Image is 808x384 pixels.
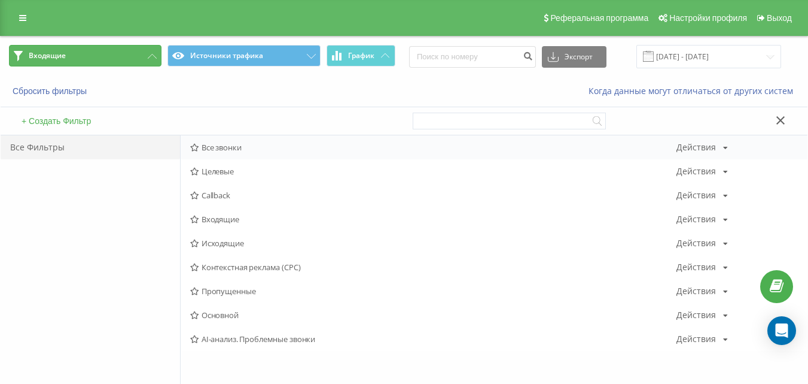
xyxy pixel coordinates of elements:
span: Все звонки [190,143,676,152]
span: Выход [767,13,792,23]
span: Реферальная программа [550,13,648,23]
span: Основной [190,311,676,319]
div: Действия [676,191,716,199]
a: Когда данные могут отличаться от других систем [589,85,799,96]
div: Действия [676,239,716,247]
button: Сбросить фильтры [9,86,93,96]
span: Целевые [190,167,676,176]
div: Действия [676,215,716,223]
span: Входящие [29,51,66,61]
button: + Создать Фильтр [18,116,94,126]
span: Настройки профиля [669,13,747,23]
button: График [327,45,395,66]
span: Контекстная реклама (CPC) [190,263,676,271]
span: Исходящие [190,239,676,247]
div: Все Фильтры [1,135,180,159]
button: Закрыть [772,115,789,128]
span: Входящие [190,215,676,223]
span: Пропущенные [190,287,676,295]
div: Действия [676,311,716,319]
div: Open Intercom Messenger [767,316,796,345]
span: AI-анализ. Проблемные звонки [190,335,676,343]
div: Действия [676,287,716,295]
div: Действия [676,335,716,343]
div: Действия [676,143,716,152]
div: Действия [676,263,716,271]
button: Экспорт [542,46,606,68]
button: Входящие [9,45,161,66]
input: Поиск по номеру [409,46,536,68]
div: Действия [676,167,716,176]
button: Источники трафика [167,45,320,66]
span: График [348,52,374,60]
span: Callback [190,191,676,199]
